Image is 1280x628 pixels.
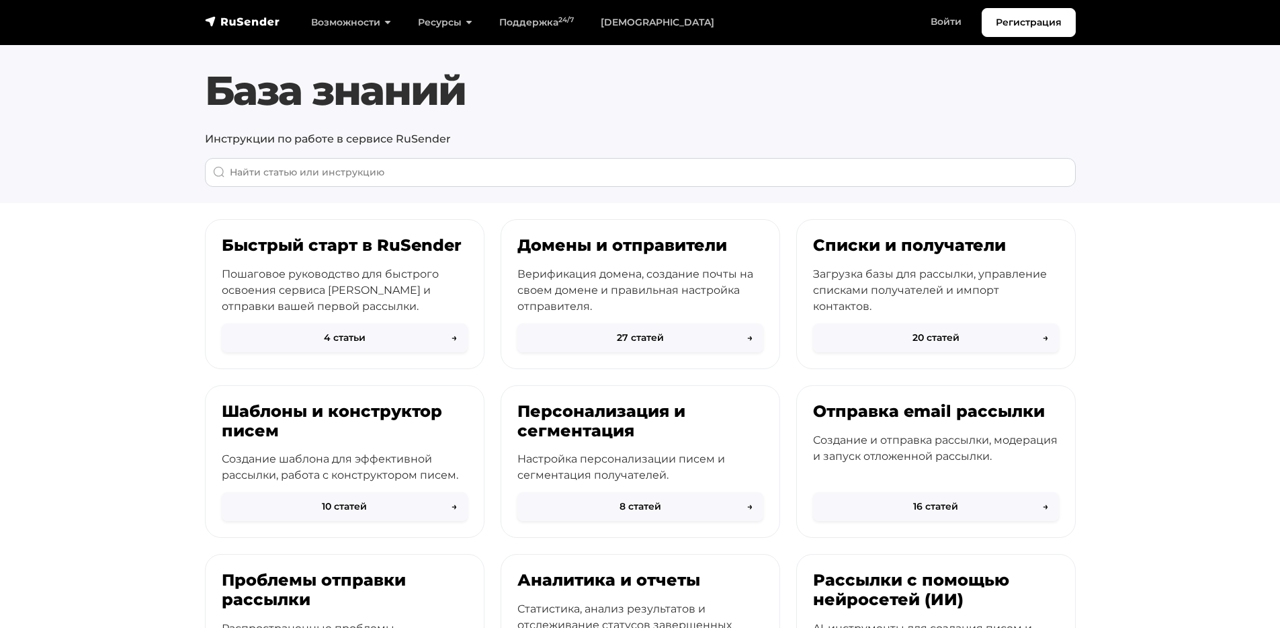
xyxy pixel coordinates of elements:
p: Загрузка базы для рассылки, управление списками получателей и импорт контактов. [813,266,1059,315]
input: When autocomplete results are available use up and down arrows to review and enter to go to the d... [205,158,1076,187]
span: → [747,331,753,345]
h1: База знаний [205,67,1076,115]
p: Пошаговое руководство для быстрого освоения сервиса [PERSON_NAME] и отправки вашей первой рассылки. [222,266,468,315]
a: Домены и отправители Верификация домена, создание почты на своем домене и правильная настройка от... [501,219,780,369]
h3: Персонализация и сегментация [517,402,763,441]
button: 27 статей→ [517,323,763,352]
a: Списки и получатели Загрузка базы для рассылки, управление списками получателей и импорт контакто... [796,219,1076,369]
a: [DEMOGRAPHIC_DATA] [587,9,728,36]
p: Верификация домена, создание почты на своем домене и правильная настройка отправителя. [517,266,763,315]
button: 16 статей→ [813,492,1059,521]
a: Войти [917,8,975,36]
a: Поддержка24/7 [486,9,587,36]
a: Шаблоны и конструктор писем Создание шаблона для эффективной рассылки, работа с конструктором пис... [205,385,484,539]
img: Поиск [213,166,225,178]
p: Создание и отправка рассылки, модерация и запуск отложенной рассылки. [813,432,1059,465]
h3: Проблемы отправки рассылки [222,571,468,610]
h3: Домены и отправители [517,236,763,256]
button: 4 статьи→ [222,323,468,352]
button: 10 статей→ [222,492,468,521]
sup: 24/7 [558,15,574,24]
h3: Аналитика и отчеты [517,571,763,590]
a: Ресурсы [404,9,486,36]
p: Создание шаблона для эффективной рассылки, работа с конструктором писем. [222,451,468,483]
span: → [452,331,457,345]
a: Быстрый старт в RuSender Пошаговое руководство для быстрого освоения сервиса [PERSON_NAME] и отпр... [205,219,484,369]
a: Персонализация и сегментация Настройка персонализации писем и сегментация получателей. 8 статей→ [501,385,780,539]
p: Настройка персонализации писем и сегментация получателей. [517,451,763,483]
img: RuSender [205,15,280,28]
span: → [1043,331,1048,345]
span: → [747,500,753,514]
h3: Быстрый старт в RuSender [222,236,468,256]
span: → [452,500,457,514]
a: Отправка email рассылки Создание и отправка рассылки, модерация и запуск отложенной рассылки. 16 ... [796,385,1076,539]
button: 8 статей→ [517,492,763,521]
h3: Рассылки с помощью нейросетей (ИИ) [813,571,1059,610]
h3: Отправка email рассылки [813,402,1059,422]
p: Инструкции по работе в сервисе RuSender [205,131,1076,147]
a: Регистрация [982,8,1076,37]
h3: Шаблоны и конструктор писем [222,402,468,441]
button: 20 статей→ [813,323,1059,352]
span: → [1043,500,1048,514]
h3: Списки и получатели [813,236,1059,256]
a: Возможности [298,9,404,36]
